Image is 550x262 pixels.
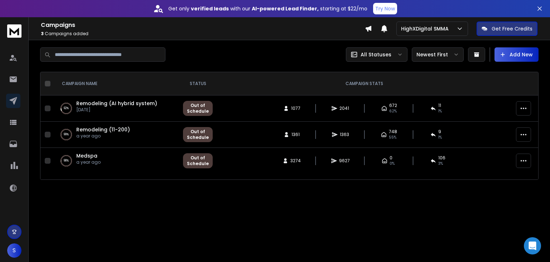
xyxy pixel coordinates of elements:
[373,3,397,14] button: Try Now
[390,155,392,161] span: 0
[53,72,179,95] th: CAMPAIGN NAME
[76,133,130,139] p: a year ago
[291,106,300,111] span: 1077
[64,157,69,164] p: 98 %
[76,159,101,165] p: a year ago
[179,72,217,95] th: STATUS
[340,132,349,137] span: 1363
[494,47,539,62] button: Add New
[252,5,319,12] strong: AI-powered Lead Finder,
[438,161,443,167] span: 3 %
[438,135,442,140] span: 1 %
[7,243,21,258] button: S
[191,5,229,12] strong: verified leads
[290,158,301,164] span: 3274
[7,24,21,38] img: logo
[361,51,391,58] p: All Statuses
[187,129,209,140] div: Out of Schedule
[477,22,537,36] button: Get Free Credits
[492,25,532,32] p: Get Free Credits
[438,108,442,114] span: 1 %
[339,106,349,111] span: 2041
[412,47,464,62] button: Newest First
[389,103,397,108] span: 672
[375,5,395,12] p: Try Now
[524,237,541,254] div: Open Intercom Messenger
[389,108,397,114] span: 62 %
[291,132,300,137] span: 1361
[64,105,69,112] p: 92 %
[41,31,365,37] p: Campaigns added
[339,158,350,164] span: 9627
[389,129,397,135] span: 748
[389,135,396,140] span: 55 %
[168,5,367,12] p: Get only with our starting at $22/mo
[64,131,69,138] p: 99 %
[76,126,130,133] a: Remodeling (11-200)
[390,161,395,167] span: 0%
[438,155,445,161] span: 106
[41,21,365,29] h1: Campaigns
[76,107,157,113] p: [DATE]
[438,103,441,108] span: 11
[217,72,512,95] th: CAMPAIGN STATS
[53,148,179,174] td: 98%Medspaa year ago
[53,122,179,148] td: 99%Remodeling (11-200)a year ago
[187,103,209,114] div: Out of Schedule
[53,95,179,122] td: 92%Remodeling (AI hybrid system)[DATE]
[401,25,452,32] p: HighXDigital SMMA
[41,31,44,37] span: 3
[76,152,97,159] a: Medspa
[187,155,209,167] div: Out of Schedule
[438,129,441,135] span: 9
[76,100,157,107] a: Remodeling (AI hybrid system)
